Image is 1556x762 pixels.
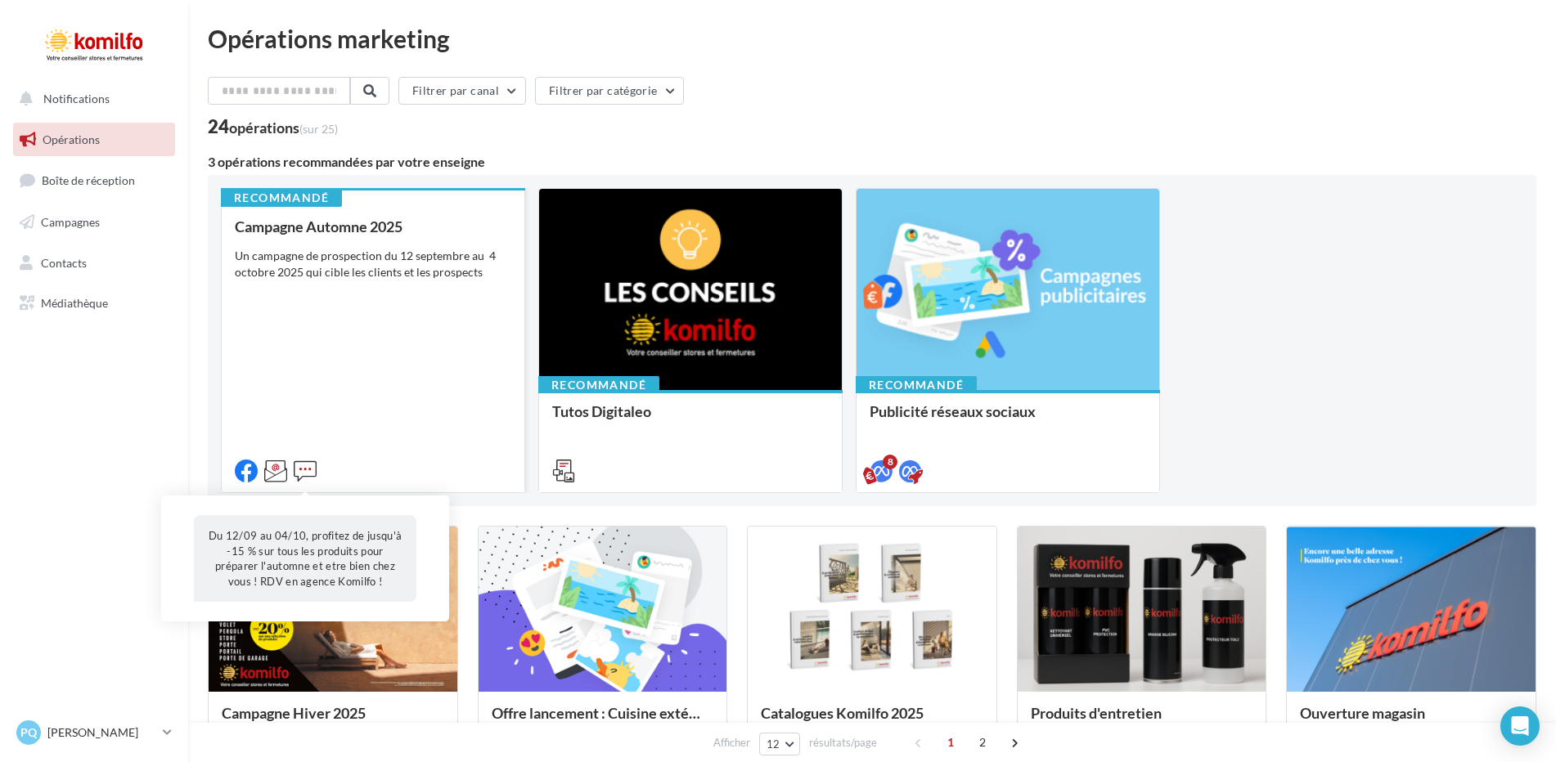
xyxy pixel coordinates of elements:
[1500,706,1540,746] div: Open Intercom Messenger
[47,724,156,741] p: [PERSON_NAME]
[969,729,996,755] span: 2
[535,77,684,105] button: Filtrer par catégorie
[759,733,801,755] button: 12
[10,286,178,320] a: Médiathèque
[713,735,750,751] span: Afficher
[235,218,511,235] div: Campagne Automne 2025
[235,248,511,280] div: Un campagne de prospection du 12 septembre au 4 octobre 2025 qui cible les clients et les prospects
[43,132,100,146] span: Opérations
[10,82,172,116] button: Notifications
[222,705,444,737] div: Campagne Hiver 2025
[538,376,659,394] div: Recommandé
[43,92,110,105] span: Notifications
[208,118,338,136] div: 24
[883,455,897,469] div: 8
[10,246,178,280] a: Contacts
[41,296,108,310] span: Médiathèque
[767,737,780,751] span: 12
[41,255,87,269] span: Contacts
[221,189,342,207] div: Recommandé
[10,205,178,240] a: Campagnes
[761,705,983,737] div: Catalogues Komilfo 2025
[398,77,526,105] button: Filtrer par canal
[229,120,338,135] div: opérations
[938,729,964,755] span: 1
[856,376,977,394] div: Recommandé
[10,163,178,198] a: Boîte de réception
[492,705,714,737] div: Offre lancement : Cuisine extérieur
[41,215,100,229] span: Campagnes
[13,717,175,748] a: PQ [PERSON_NAME]
[1300,705,1522,737] div: Ouverture magasin
[42,173,135,187] span: Boîte de réception
[552,403,829,436] div: Tutos Digitaleo
[870,403,1146,436] div: Publicité réseaux sociaux
[299,122,338,136] span: (sur 25)
[20,724,37,741] span: PQ
[208,26,1536,51] div: Opérations marketing
[1031,705,1253,737] div: Produits d'entretien
[208,155,1536,168] div: 3 opérations recommandées par votre enseigne
[809,735,877,751] span: résultats/page
[10,123,178,157] a: Opérations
